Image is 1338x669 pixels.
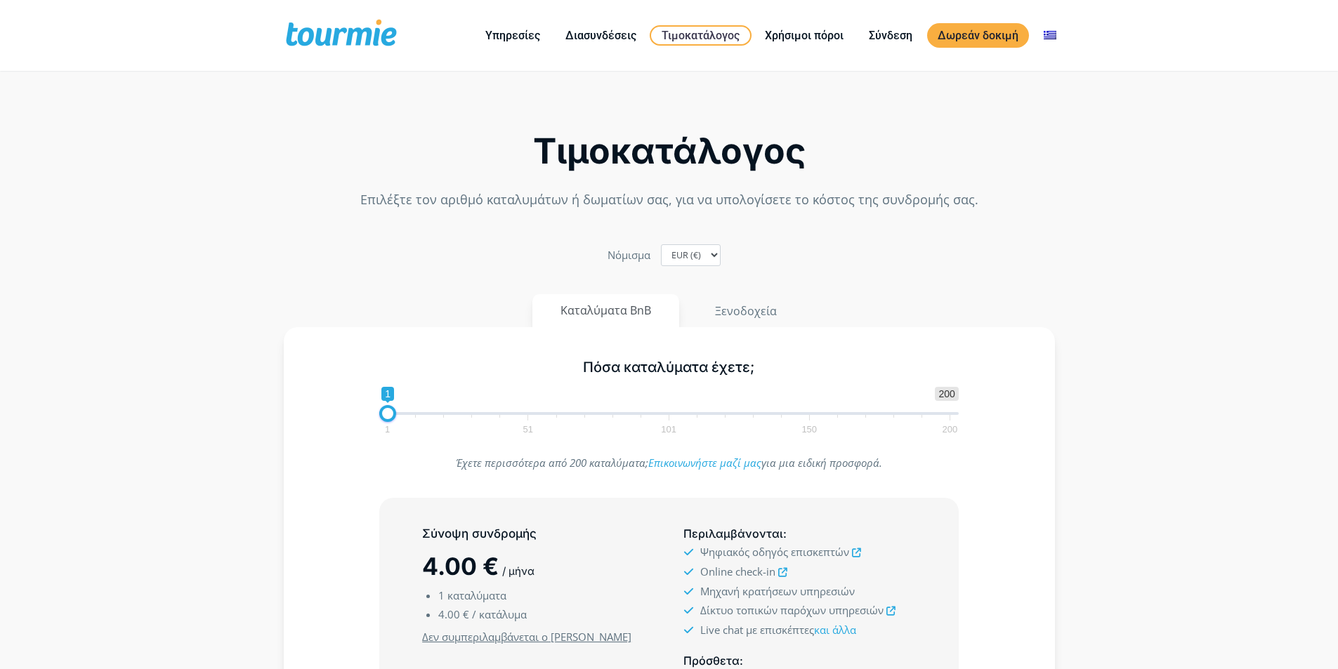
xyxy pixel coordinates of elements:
a: Υπηρεσίες [475,27,551,44]
h5: Πόσα καταλύματα έχετε; [379,359,959,376]
a: Αλλαγή σε [1033,27,1067,44]
span: / μήνα [502,564,534,578]
span: Δίκτυο τοπικών παρόχων υπηρεσιών [700,603,884,617]
button: Ξενοδοχεία [686,294,806,328]
a: Διασυνδέσεις [555,27,647,44]
span: 4.00 € [438,607,469,621]
span: 1 [438,588,445,602]
span: 101 [659,426,678,432]
span: Live chat με επισκέπτες [700,623,856,637]
span: / κατάλυμα [472,607,527,621]
span: 200 [935,387,958,401]
span: 200 [940,426,960,432]
a: Σύνδεση [858,27,923,44]
p: Έχετε περισσότερα από 200 καταλύματα; για μια ειδική προσφορά. [379,453,959,472]
span: Μηχανή κρατήσεων υπηρεσιών [700,584,855,598]
a: Επικοινωνήστε μαζί μας [648,456,761,470]
span: Πρόσθετα [683,654,740,668]
span: 51 [521,426,535,432]
h2: Τιμοκατάλογος [284,135,1055,168]
a: και άλλα [814,623,856,637]
span: 4.00 € [422,552,499,581]
span: 1 [381,387,394,401]
a: Χρήσιμοι πόροι [754,27,854,44]
p: Επιλέξτε τον αριθμό καταλυμάτων ή δωματίων σας, για να υπολογίσετε το κόστος της συνδρομής σας. [284,190,1055,209]
h5: Σύνοψη συνδρομής [422,525,654,543]
h5: : [683,525,915,543]
a: Δωρεάν δοκιμή [927,23,1029,48]
span: Ψηφιακός οδηγός επισκεπτών [700,545,849,559]
button: Καταλύματα BnB [532,294,679,327]
label: Nόμισμα [608,246,650,265]
a: Τιμοκατάλογος [650,25,752,46]
span: Online check-in [700,564,775,578]
span: καταλύματα [447,588,506,602]
span: Περιλαμβάνονται [683,526,783,541]
u: Δεν συμπεριλαμβάνεται ο [PERSON_NAME] [422,630,631,644]
span: 1 [383,426,392,432]
span: 150 [799,426,819,432]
